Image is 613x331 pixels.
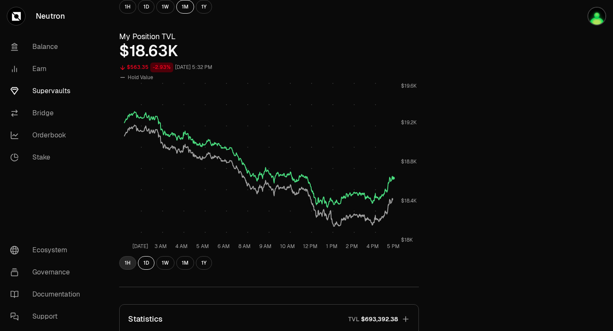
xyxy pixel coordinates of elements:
[348,315,359,323] p: TVL
[196,243,209,250] tspan: 5 AM
[303,243,318,250] tspan: 12 PM
[3,239,92,261] a: Ecosystem
[361,315,398,323] span: $693,392.38
[138,256,155,270] button: 1D
[119,43,419,60] div: $18.63K
[401,237,413,243] tspan: $18K
[238,243,251,250] tspan: 8 AM
[3,80,92,102] a: Supervaults
[346,243,358,250] tspan: 2 PM
[401,119,417,126] tspan: $19.2K
[3,305,92,328] a: Support
[401,197,417,204] tspan: $18.4K
[119,256,136,270] button: 1H
[326,243,338,250] tspan: 1 PM
[387,243,400,250] tspan: 5 PM
[3,124,92,146] a: Orderbook
[176,256,194,270] button: 1M
[196,256,212,270] button: 1Y
[280,243,295,250] tspan: 10 AM
[150,63,173,72] div: -2.93%
[3,283,92,305] a: Documentation
[127,63,149,72] div: $563.35
[175,63,212,72] div: [DATE] 5:32 PM
[401,83,417,89] tspan: $19.6K
[218,243,230,250] tspan: 6 AM
[175,243,188,250] tspan: 4 AM
[3,102,92,124] a: Bridge
[367,243,379,250] tspan: 4 PM
[128,313,163,325] p: Statistics
[3,146,92,168] a: Stake
[155,243,167,250] tspan: 3 AM
[128,74,153,81] span: Hold Value
[3,261,92,283] a: Governance
[3,36,92,58] a: Balance
[156,256,175,270] button: 1W
[132,243,148,250] tspan: [DATE]
[3,58,92,80] a: Earn
[119,31,419,43] h3: My Position TVL
[259,243,272,250] tspan: 9 AM
[587,7,606,26] img: LEDGER DJAMEL
[401,158,417,165] tspan: $18.8K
